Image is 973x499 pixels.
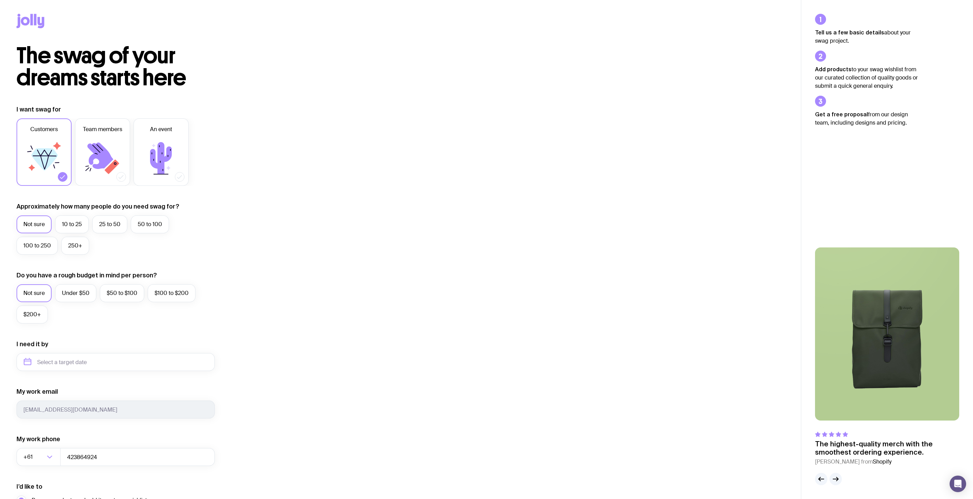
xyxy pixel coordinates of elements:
[17,237,58,255] label: 100 to 250
[17,284,52,302] label: Not sure
[815,440,959,456] p: The highest-quality merch with the smoothest ordering experience.
[148,284,195,302] label: $100 to $200
[17,401,215,418] input: you@email.com
[815,29,884,35] strong: Tell us a few basic details
[55,215,89,233] label: 10 to 25
[17,435,60,443] label: My work phone
[131,215,169,233] label: 50 to 100
[17,353,215,371] input: Select a target date
[100,284,144,302] label: $50 to $100
[17,42,186,91] span: The swag of your dreams starts here
[17,271,157,279] label: Do you have a rough budget in mind per person?
[815,458,959,466] cite: [PERSON_NAME] from
[60,448,215,466] input: 0400123456
[17,202,179,211] label: Approximately how many people do you need swag for?
[34,448,45,466] input: Search for option
[17,215,52,233] label: Not sure
[873,458,891,465] span: Shopify
[23,448,34,466] span: +61
[150,125,172,134] span: An event
[92,215,127,233] label: 25 to 50
[815,110,918,127] p: from our design team, including designs and pricing.
[950,476,966,492] div: Open Intercom Messenger
[17,306,48,323] label: $200+
[815,65,918,90] p: to your swag wishlist from our curated collection of quality goods or submit a quick general enqu...
[17,387,58,396] label: My work email
[83,125,122,134] span: Team members
[17,448,61,466] div: Search for option
[17,105,61,114] label: I want swag for
[17,340,48,348] label: I need it by
[55,284,96,302] label: Under $50
[61,237,89,255] label: 250+
[815,66,852,72] strong: Add products
[815,111,868,117] strong: Get a free proposal
[815,28,918,45] p: about your swag project.
[30,125,58,134] span: Customers
[17,482,42,491] label: I’d like to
